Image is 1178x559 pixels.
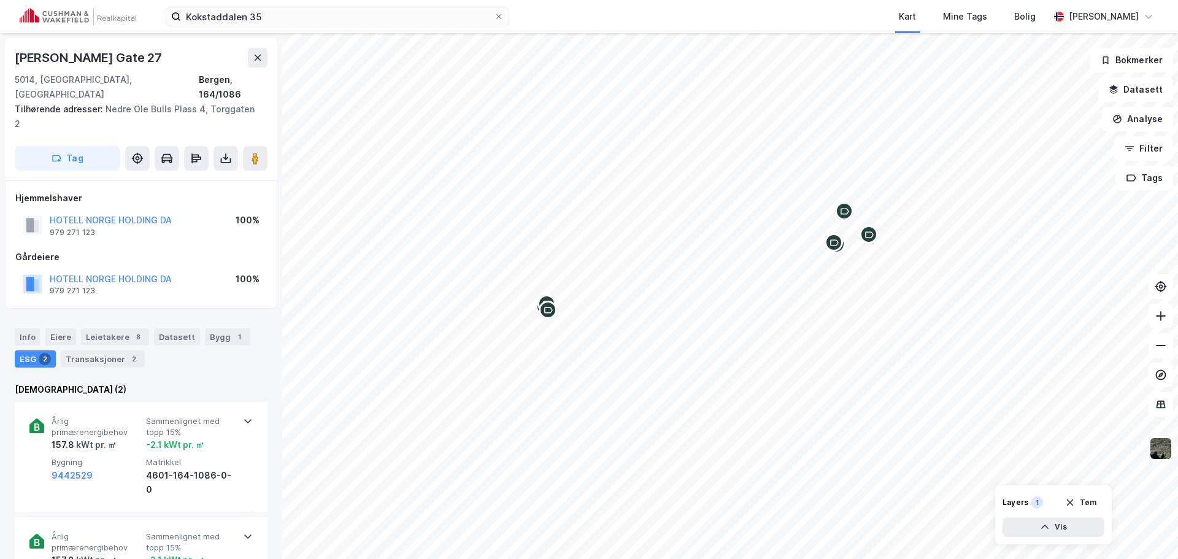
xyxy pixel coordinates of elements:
[128,353,140,365] div: 2
[15,146,120,171] button: Tag
[233,331,245,343] div: 1
[825,233,843,252] div: Map marker
[61,350,145,368] div: Transaksjoner
[1114,136,1173,161] button: Filter
[52,457,141,468] span: Bygning
[154,328,200,345] div: Datasett
[899,9,916,24] div: Kart
[15,191,267,206] div: Hjemmelshaver
[835,202,853,220] div: Map marker
[1117,500,1178,559] div: Kontrollprogram for chat
[50,228,95,237] div: 979 271 123
[1149,437,1172,460] img: 9k=
[15,328,40,345] div: Info
[15,48,164,67] div: [PERSON_NAME] Gate 27
[45,328,76,345] div: Eiere
[146,416,236,438] span: Sammenlignet med topp 15%
[236,272,260,287] div: 100%
[943,9,987,24] div: Mine Tags
[39,353,51,365] div: 2
[132,331,144,343] div: 8
[52,468,93,483] button: 9442529
[536,298,554,316] div: Map marker
[52,416,141,438] span: Årlig primærenergibehov
[539,301,557,319] div: Map marker
[1014,9,1036,24] div: Bolig
[1003,498,1028,507] div: Layers
[181,7,494,26] input: Søk på adresse, matrikkel, gårdeiere, leietakere eller personer
[15,350,56,368] div: ESG
[860,225,878,244] div: Map marker
[15,104,106,114] span: Tilhørende adresser:
[205,328,250,345] div: Bygg
[74,438,117,452] div: kWt pr. ㎡
[81,328,149,345] div: Leietakere
[20,8,136,25] img: cushman-wakefield-realkapital-logo.202ea83816669bd177139c58696a8fa1.svg
[1098,77,1173,102] button: Datasett
[146,457,236,468] span: Matrikkel
[537,295,556,313] div: Map marker
[146,531,236,553] span: Sammenlignet med topp 15%
[50,286,95,296] div: 979 271 123
[52,531,141,553] span: Årlig primærenergibehov
[199,72,268,102] div: Bergen, 164/1086
[1031,496,1043,509] div: 1
[15,382,268,397] div: [DEMOGRAPHIC_DATA] (2)
[1102,107,1173,131] button: Analyse
[146,438,204,452] div: -2.1 kWt pr. ㎡
[15,102,258,131] div: Nedre Ole Bulls Plass 4, Torggaten 2
[146,468,236,498] div: 4601-164-1086-0-0
[1069,9,1139,24] div: [PERSON_NAME]
[1003,517,1104,537] button: Vis
[15,72,199,102] div: 5014, [GEOGRAPHIC_DATA], [GEOGRAPHIC_DATA]
[52,438,117,452] div: 157.8
[15,250,267,264] div: Gårdeiere
[236,213,260,228] div: 100%
[1090,48,1173,72] button: Bokmerker
[1057,493,1104,512] button: Tøm
[1116,166,1173,190] button: Tags
[1117,500,1178,559] iframe: Chat Widget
